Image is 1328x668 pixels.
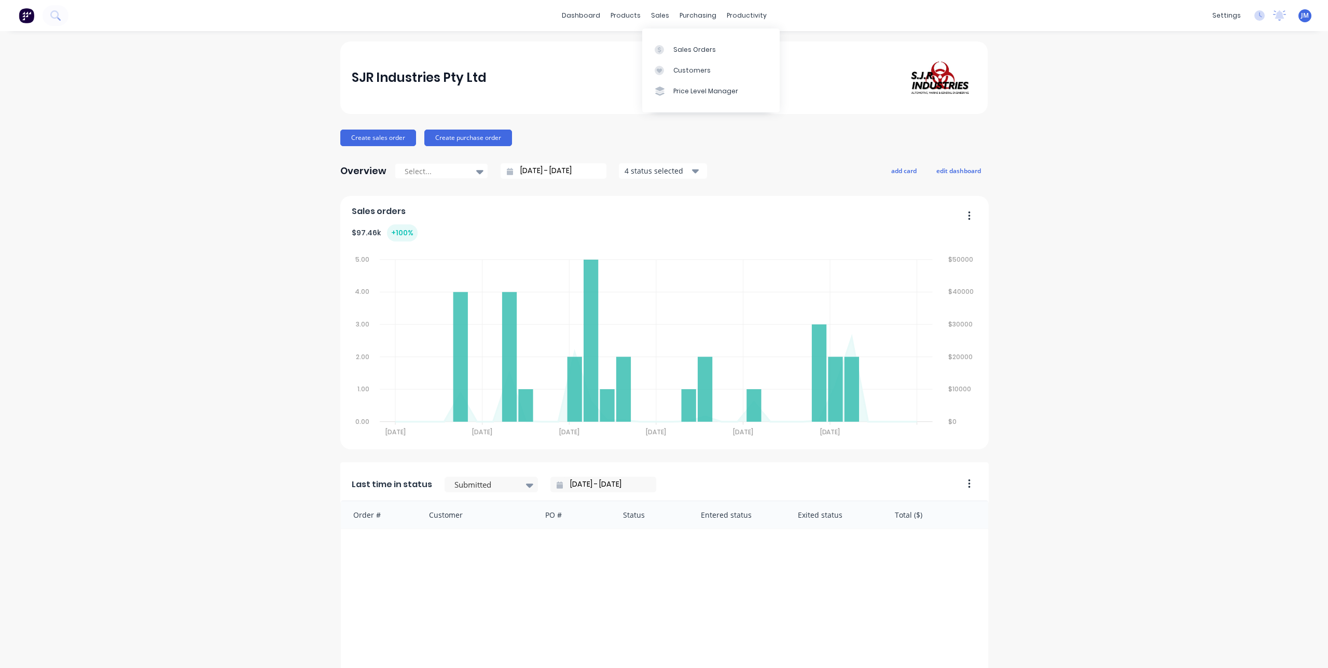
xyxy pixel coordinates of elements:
tspan: 4.00 [355,287,369,296]
a: Sales Orders [642,39,780,60]
div: productivity [722,8,772,23]
a: dashboard [557,8,605,23]
span: Sales orders [352,205,406,218]
tspan: [DATE] [559,428,579,436]
tspan: 1.00 [357,385,369,393]
div: Customers [673,66,711,75]
tspan: 0.00 [355,417,369,426]
div: Total ($) [884,501,988,529]
div: + 100 % [387,224,418,241]
tspan: $30000 [949,320,974,329]
img: SJR Industries Pty Ltd [904,56,976,100]
div: SJR Industries Pty Ltd [352,67,487,88]
div: Sales Orders [673,45,716,54]
tspan: $50000 [949,255,974,264]
div: products [605,8,646,23]
tspan: [DATE] [734,428,754,436]
div: settings [1207,8,1246,23]
tspan: $10000 [949,385,972,393]
tspan: $20000 [949,352,974,361]
button: Create purchase order [424,130,512,146]
a: Customers [642,60,780,81]
div: PO # [535,501,613,529]
button: edit dashboard [930,164,988,177]
tspan: 2.00 [356,352,369,361]
div: sales [646,8,674,23]
tspan: $0 [949,417,958,426]
div: purchasing [674,8,722,23]
tspan: 3.00 [356,320,369,329]
div: Status [613,501,690,529]
div: Price Level Manager [673,87,738,96]
tspan: [DATE] [646,428,667,436]
tspan: $40000 [949,287,975,296]
div: Order # [341,501,419,529]
a: Price Level Manager [642,81,780,102]
tspan: [DATE] [385,428,405,436]
tspan: 5.00 [355,255,369,264]
div: Overview [340,161,386,181]
div: Exited status [787,501,884,529]
span: JM [1301,11,1309,20]
button: add card [884,164,923,177]
div: 4 status selected [625,165,690,176]
button: 4 status selected [619,163,707,179]
div: Customer [419,501,535,529]
span: Last time in status [352,478,432,491]
div: Entered status [690,501,787,529]
div: $ 97.46k [352,224,418,241]
img: Factory [19,8,34,23]
input: Filter by date [563,477,652,492]
button: Create sales order [340,130,416,146]
tspan: [DATE] [472,428,492,436]
tspan: [DATE] [820,428,840,436]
